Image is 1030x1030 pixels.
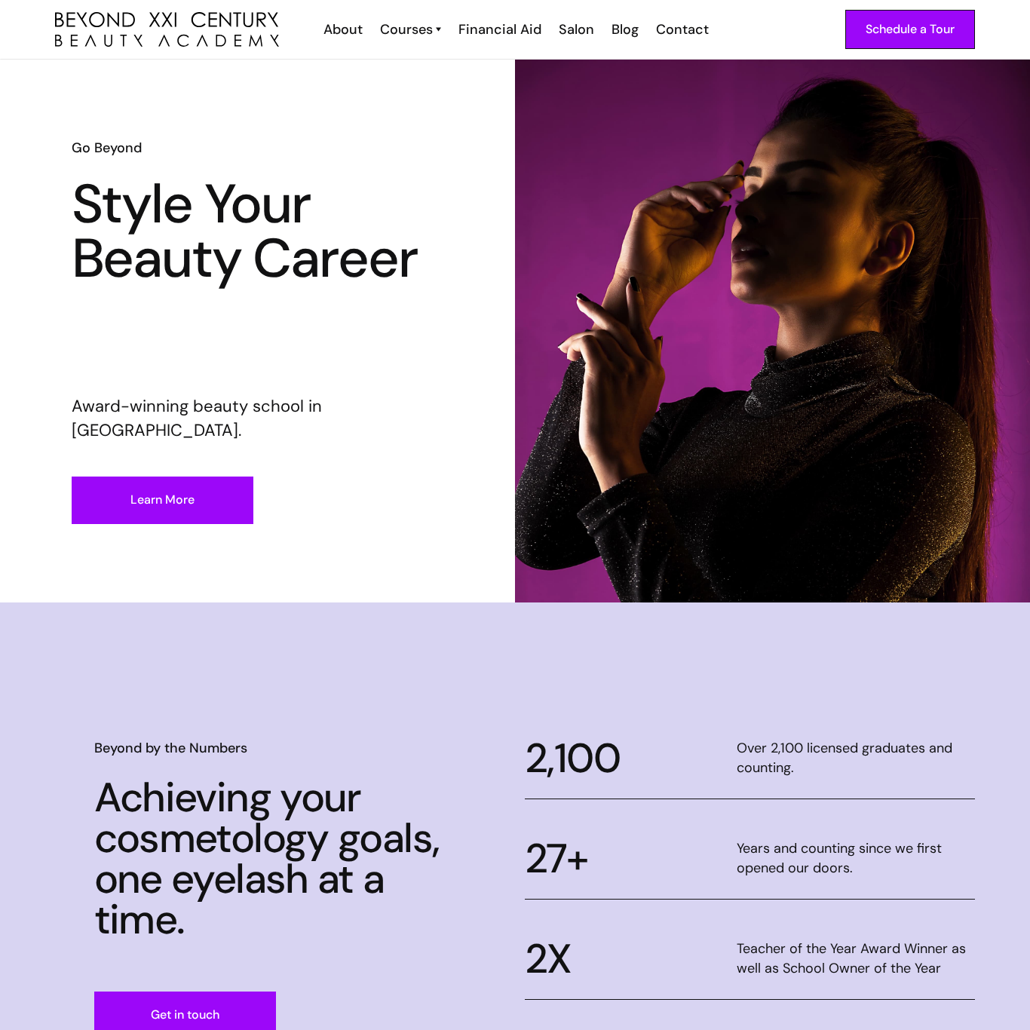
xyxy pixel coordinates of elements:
[845,10,975,49] a: Schedule a Tour
[559,20,594,39] div: Salon
[55,12,279,48] img: beyond 21st century beauty academy logo
[55,12,279,48] a: home
[612,20,639,39] div: Blog
[94,738,467,758] h6: Beyond by the Numbers
[380,20,441,39] a: Courses
[449,20,549,39] a: Financial Aid
[380,20,433,39] div: Courses
[866,20,955,39] div: Schedule a Tour
[72,477,253,524] a: Learn More
[737,838,975,879] div: Years and counting since we first opened our doors.
[525,838,587,879] div: 27+
[72,394,444,443] p: Award-winning beauty school in [GEOGRAPHIC_DATA].
[515,60,1030,602] img: beauty school student model
[737,738,975,779] div: Over 2,100 licensed graduates and counting.
[458,20,541,39] div: Financial Aid
[94,777,467,940] h3: Achieving your cosmetology goals, one eyelash at a time.
[323,20,363,39] div: About
[656,20,709,39] div: Contact
[525,738,620,779] div: 2,100
[646,20,716,39] a: Contact
[72,177,444,286] h1: Style Your Beauty Career
[549,20,602,39] a: Salon
[314,20,370,39] a: About
[737,939,975,979] div: Teacher of the Year Award Winner as well as School Owner of the Year
[602,20,646,39] a: Blog
[525,939,572,979] div: 2X
[72,138,444,158] h6: Go Beyond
